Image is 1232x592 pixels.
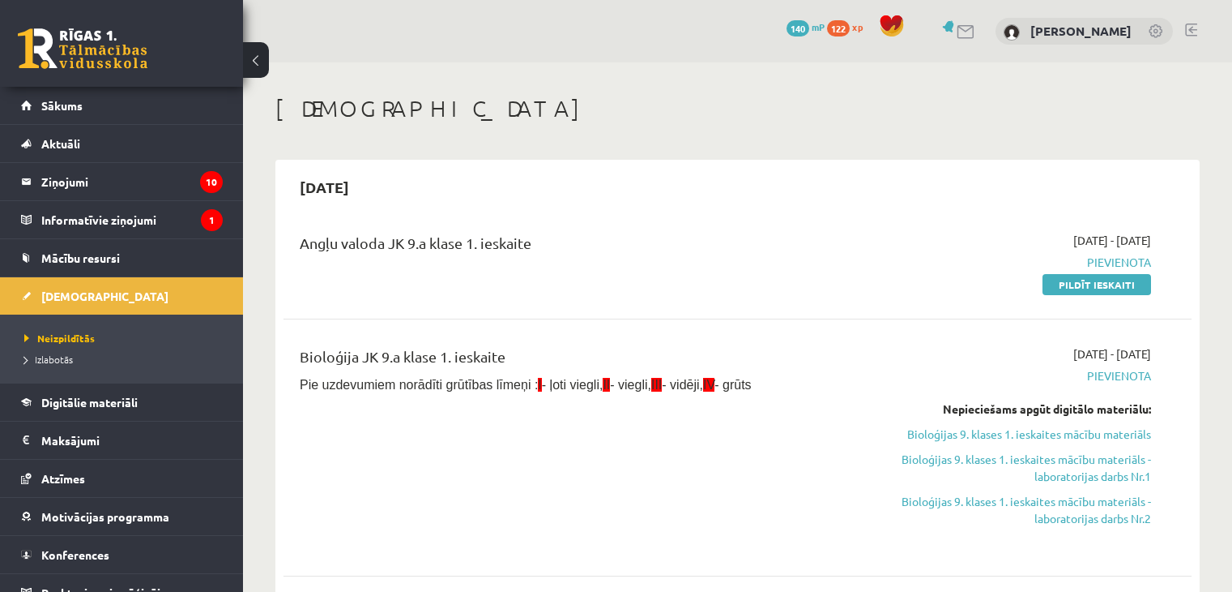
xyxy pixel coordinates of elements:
span: IV [703,378,714,392]
a: Motivācijas programma [21,498,223,535]
a: Bioloģijas 9. klases 1. ieskaites mācību materiāls - laboratorijas darbs Nr.2 [884,493,1151,527]
a: Rīgas 1. Tālmācības vidusskola [18,28,147,69]
a: Digitālie materiāli [21,384,223,421]
h1: [DEMOGRAPHIC_DATA] [275,95,1200,122]
a: Atzīmes [21,460,223,497]
span: I [538,378,541,392]
a: Ziņojumi10 [21,163,223,200]
span: [DATE] - [DATE] [1073,345,1151,362]
span: Pievienota [884,367,1151,384]
span: mP [812,20,825,33]
a: Informatīvie ziņojumi1 [21,201,223,238]
span: 122 [827,20,850,36]
span: Pievienota [884,254,1151,271]
h2: [DATE] [283,168,365,206]
div: Bioloģija JK 9.a klase 1. ieskaite [300,345,859,375]
span: [DEMOGRAPHIC_DATA] [41,289,168,303]
div: Nepieciešams apgūt digitālo materiālu: [884,401,1151,418]
legend: Informatīvie ziņojumi [41,201,223,238]
span: Konferences [41,547,109,562]
a: Pildīt ieskaiti [1042,274,1151,295]
img: Aleksejs Dovbenko [1004,24,1020,41]
a: Sākums [21,87,223,124]
a: [PERSON_NAME] [1030,23,1132,39]
span: Digitālie materiāli [41,395,138,410]
legend: Maksājumi [41,422,223,459]
i: 1 [201,209,223,231]
a: Bioloģijas 9. klases 1. ieskaites mācību materiāls [884,426,1151,443]
a: 122 xp [827,20,871,33]
span: Mācību resursi [41,251,120,265]
a: Izlabotās [24,352,227,367]
span: 140 [787,20,809,36]
span: II [603,378,610,392]
span: [DATE] - [DATE] [1073,232,1151,249]
a: Konferences [21,536,223,573]
a: Aktuāli [21,125,223,162]
a: Mācību resursi [21,239,223,277]
a: Maksājumi [21,422,223,459]
span: Izlabotās [24,353,73,366]
legend: Ziņojumi [41,163,223,200]
span: xp [852,20,863,33]
a: Bioloģijas 9. klases 1. ieskaites mācību materiāls - laboratorijas darbs Nr.1 [884,451,1151,485]
a: [DEMOGRAPHIC_DATA] [21,277,223,315]
span: Pie uzdevumiem norādīti grūtības līmeņi : - ļoti viegli, - viegli, - vidēji, - grūts [300,378,752,392]
span: Neizpildītās [24,332,95,345]
span: III [651,378,662,392]
span: Sākums [41,98,83,113]
a: Neizpildītās [24,331,227,345]
span: Aktuāli [41,136,80,151]
div: Angļu valoda JK 9.a klase 1. ieskaite [300,232,859,262]
span: Atzīmes [41,471,85,486]
i: 10 [200,171,223,193]
a: 140 mP [787,20,825,33]
span: Motivācijas programma [41,509,169,524]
